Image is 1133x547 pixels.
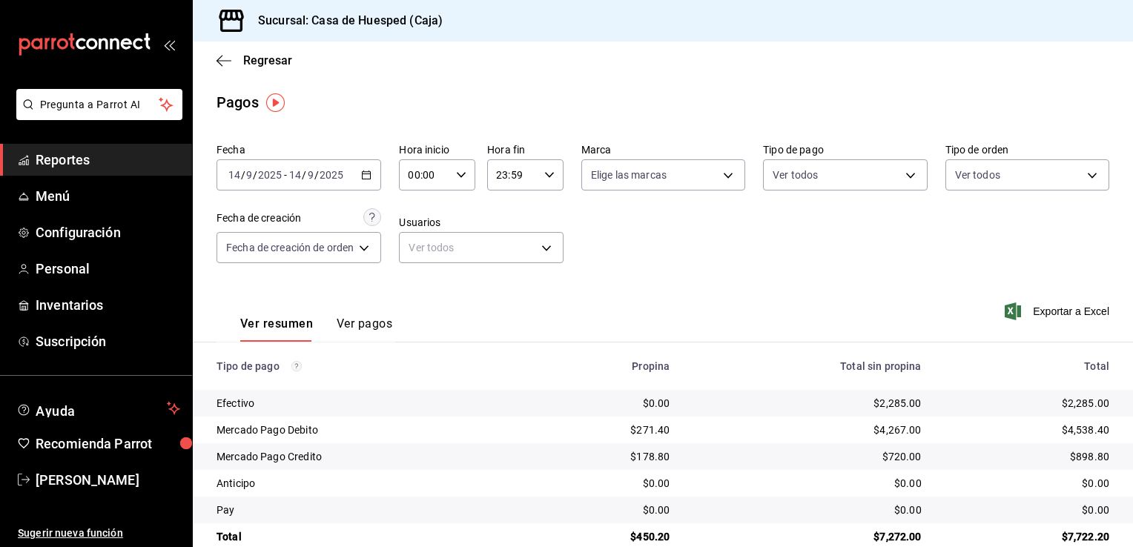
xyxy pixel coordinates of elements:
[36,222,180,242] span: Configuración
[773,168,818,182] span: Ver todos
[1008,302,1109,320] button: Exportar a Excel
[693,449,921,464] div: $720.00
[36,434,180,454] span: Recomienda Parrot
[18,526,180,541] span: Sugerir nueva función
[240,316,392,342] div: navigation tabs
[487,145,564,155] label: Hora fin
[228,169,241,181] input: --
[945,449,1109,464] div: $898.80
[399,145,475,155] label: Hora inicio
[945,529,1109,544] div: $7,722.20
[945,422,1109,437] div: $4,538.40
[217,91,259,113] div: Pagos
[245,169,253,181] input: --
[693,503,921,517] div: $0.00
[693,360,921,372] div: Total sin propina
[945,396,1109,411] div: $2,285.00
[542,360,670,372] div: Propina
[36,470,180,490] span: [PERSON_NAME]
[217,476,518,491] div: Anticipo
[763,145,927,155] label: Tipo de pago
[542,476,670,491] div: $0.00
[217,396,518,411] div: Efectivo
[302,169,306,181] span: /
[217,53,292,67] button: Regresar
[284,169,287,181] span: -
[266,93,285,112] img: Tooltip marker
[399,232,563,263] div: Ver todos
[36,331,180,351] span: Suscripción
[217,529,518,544] div: Total
[693,396,921,411] div: $2,285.00
[240,316,313,342] button: Ver resumen
[217,503,518,517] div: Pay
[307,169,314,181] input: --
[319,169,344,181] input: ----
[399,217,563,228] label: Usuarios
[36,295,180,315] span: Inventarios
[243,53,292,67] span: Regresar
[945,476,1109,491] div: $0.00
[241,169,245,181] span: /
[217,422,518,437] div: Mercado Pago Debito
[16,89,182,120] button: Pregunta a Parrot AI
[246,12,443,30] h3: Sucursal: Casa de Huesped (Caja)
[217,210,301,226] div: Fecha de creación
[945,145,1109,155] label: Tipo de orden
[163,39,175,50] button: open_drawer_menu
[542,449,670,464] div: $178.80
[10,107,182,123] a: Pregunta a Parrot AI
[217,360,518,372] div: Tipo de pago
[693,476,921,491] div: $0.00
[36,400,161,417] span: Ayuda
[955,168,1000,182] span: Ver todos
[40,97,159,113] span: Pregunta a Parrot AI
[36,186,180,206] span: Menú
[542,503,670,517] div: $0.00
[226,240,354,255] span: Fecha de creación de orden
[253,169,257,181] span: /
[693,422,921,437] div: $4,267.00
[542,422,670,437] div: $271.40
[314,169,319,181] span: /
[591,168,667,182] span: Elige las marcas
[945,503,1109,517] div: $0.00
[217,449,518,464] div: Mercado Pago Credito
[217,145,381,155] label: Fecha
[542,396,670,411] div: $0.00
[945,360,1109,372] div: Total
[36,150,180,170] span: Reportes
[288,169,302,181] input: --
[291,361,302,371] svg: Los pagos realizados con Pay y otras terminales son montos brutos.
[542,529,670,544] div: $450.20
[257,169,283,181] input: ----
[36,259,180,279] span: Personal
[337,316,392,342] button: Ver pagos
[693,529,921,544] div: $7,272.00
[581,145,745,155] label: Marca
